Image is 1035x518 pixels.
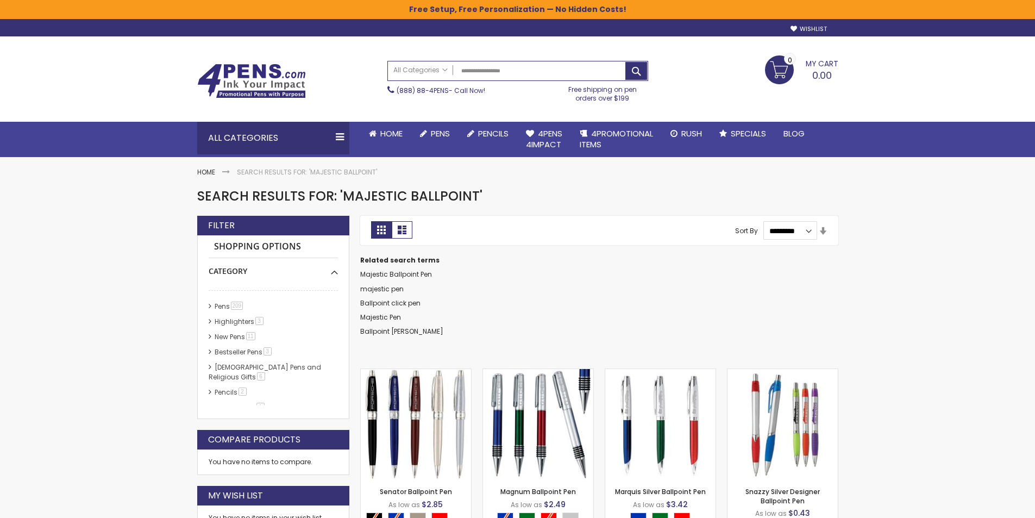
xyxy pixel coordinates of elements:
[237,167,377,177] strong: Search results for: 'majestic ballpoint'
[360,313,401,322] a: Majestic Pen
[755,509,787,518] span: As low as
[371,221,392,239] strong: Grid
[388,61,453,79] a: All Categories
[360,122,411,146] a: Home
[239,388,247,396] span: 2
[397,86,485,95] span: - Call Now!
[422,499,443,510] span: $2.85
[727,369,838,378] a: Snazzy Silver Designer Ballpoint Pen
[361,369,471,479] img: Senator Ballpoint Pen
[246,332,255,340] span: 11
[264,347,272,355] span: 3
[478,128,509,139] span: Pencils
[483,369,593,378] a: Magnum Ballpoint Pen
[212,347,275,357] a: Bestseller Pens3
[633,500,664,509] span: As low as
[459,122,517,146] a: Pencils
[397,86,449,95] a: (888) 88-4PENS
[511,500,542,509] span: As low as
[544,499,566,510] span: $2.49
[431,128,450,139] span: Pens
[208,490,263,502] strong: My Wish List
[380,487,452,496] a: Senator Ballpoint Pen
[711,122,775,146] a: Specials
[775,122,813,146] a: Blog
[580,128,653,150] span: 4PROMOTIONAL ITEMS
[483,369,593,479] img: Magnum Ballpoint Pen
[197,64,306,98] img: 4Pens Custom Pens and Promotional Products
[745,487,820,505] a: Snazzy Silver Designer Ballpoint Pen
[197,187,482,205] span: Search results for: 'majestic ballpoint'
[411,122,459,146] a: Pens
[605,369,716,479] img: Marquis Silver Ballpoint Pen
[388,500,420,509] span: As low as
[208,220,235,232] strong: Filter
[197,167,215,177] a: Home
[615,487,706,496] a: Marquis Silver Ballpoint Pen
[197,122,349,154] div: All Categories
[735,226,758,235] label: Sort By
[662,122,711,146] a: Rush
[393,66,448,74] span: All Categories
[783,128,805,139] span: Blog
[791,25,827,33] a: Wishlist
[257,372,265,380] span: 6
[360,256,838,265] dt: Related search terms
[256,403,265,411] span: 1
[765,55,838,83] a: 0.00 0
[212,403,268,412] a: hp-featured1
[500,487,576,496] a: Magnum Ballpoint Pen
[212,317,267,326] a: Highlighters3
[812,68,832,82] span: 0.00
[212,302,247,311] a: Pens209
[681,128,702,139] span: Rush
[360,270,432,279] a: Majestic Ballpoint Pen
[571,122,662,157] a: 4PROMOTIONALITEMS
[212,332,259,341] a: New Pens11
[360,284,404,294] a: majestic pen
[788,55,792,65] span: 0
[208,434,300,446] strong: Compare Products
[731,128,766,139] span: Specials
[605,369,716,378] a: Marquis Silver Ballpoint Pen
[666,499,688,510] span: $3.42
[231,302,243,310] span: 209
[360,327,443,336] a: Ballpoint [PERSON_NAME]
[361,369,471,378] a: Senator Ballpoint Pen
[197,450,349,475] div: You have no items to compare.
[360,298,421,308] a: Ballpoint click pen
[209,235,338,259] strong: Shopping Options
[380,128,403,139] span: Home
[526,128,562,150] span: 4Pens 4impact
[209,258,338,277] div: Category
[727,369,838,479] img: Snazzy Silver Designer Ballpoint Pen
[557,81,648,103] div: Free shipping on pen orders over $199
[209,363,321,382] a: [DEMOGRAPHIC_DATA] Pens and Religious Gifts6
[517,122,571,157] a: 4Pens4impact
[255,317,264,325] span: 3
[212,388,250,397] a: Pencils2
